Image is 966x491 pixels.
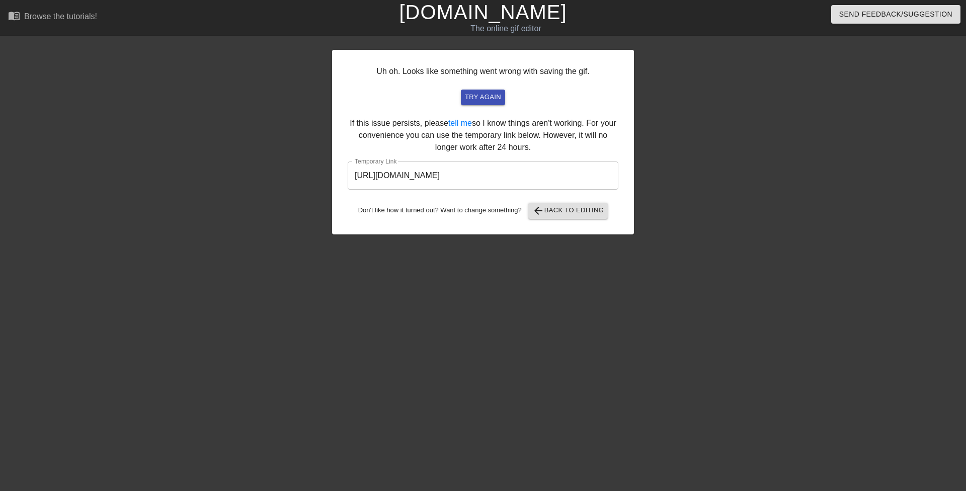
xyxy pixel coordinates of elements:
span: Back to Editing [532,205,604,217]
span: try again [465,92,501,103]
a: tell me [448,119,472,127]
span: Send Feedback/Suggestion [839,8,952,21]
button: Send Feedback/Suggestion [831,5,960,24]
div: Uh oh. Looks like something went wrong with saving the gif. If this issue persists, please so I k... [332,50,634,234]
span: arrow_back [532,205,544,217]
button: try again [461,90,505,105]
span: menu_book [8,10,20,22]
a: [DOMAIN_NAME] [399,1,567,23]
input: bare [348,161,618,190]
button: Back to Editing [528,203,608,219]
div: Don't like how it turned out? Want to change something? [348,203,618,219]
div: Browse the tutorials! [24,12,97,21]
div: The online gif editor [327,23,685,35]
a: Browse the tutorials! [8,10,97,25]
